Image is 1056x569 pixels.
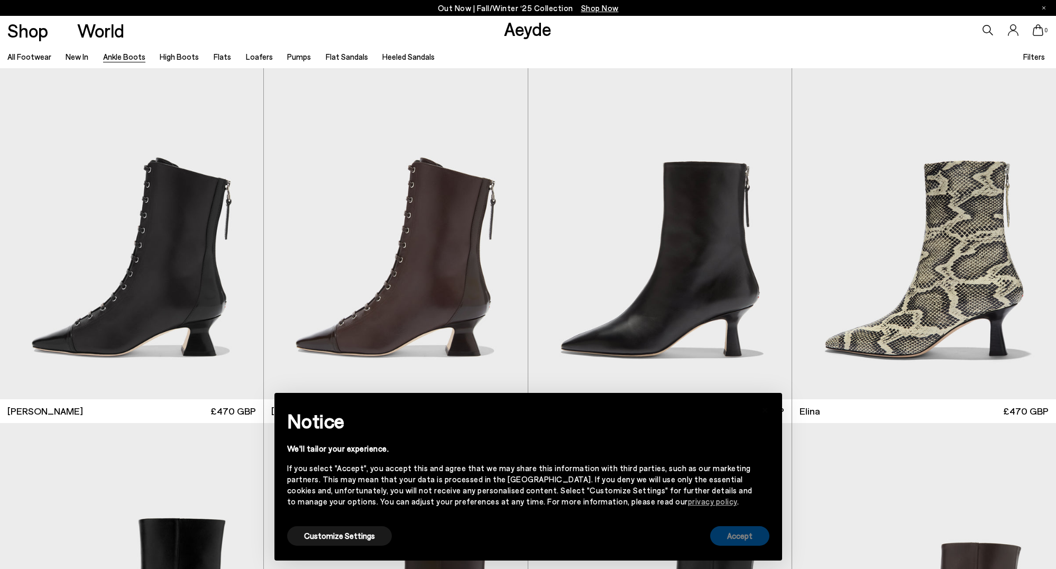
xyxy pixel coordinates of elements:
[382,52,435,61] a: Heeled Sandals
[792,399,1056,423] a: Elina £470 GBP
[210,405,256,418] span: £470 GBP
[504,17,552,40] a: Aeyde
[528,68,792,399] img: Elina Ankle Boots
[7,405,83,418] span: [PERSON_NAME]
[438,2,619,15] p: Out Now | Fall/Winter ‘25 Collection
[287,463,752,507] div: If you select "Accept", you accept this and agree that we may share this information with third p...
[800,405,820,418] span: Elina
[326,52,368,61] a: Flat Sandals
[688,497,737,506] a: privacy policy
[581,3,619,13] span: Navigate to /collections/new-in
[792,68,1056,399] img: Elina Ankle Boots
[710,526,769,546] button: Accept
[77,21,124,40] a: World
[264,399,527,423] a: [PERSON_NAME] £470 GBP
[214,52,231,61] a: Flats
[287,407,752,435] h2: Notice
[103,52,145,61] a: Ankle Boots
[1043,27,1049,33] span: 0
[160,52,199,61] a: High Boots
[287,526,392,546] button: Customize Settings
[761,401,769,416] span: ×
[1033,24,1043,36] a: 0
[1023,52,1045,61] span: Filters
[287,52,311,61] a: Pumps
[7,52,51,61] a: All Footwear
[1003,405,1049,418] span: £470 GBP
[752,396,778,421] button: Close this notice
[264,68,527,399] img: Gwen Lace-Up Boots
[287,443,752,454] div: We'll tailor your experience.
[66,52,88,61] a: New In
[7,21,48,40] a: Shop
[246,52,273,61] a: Loafers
